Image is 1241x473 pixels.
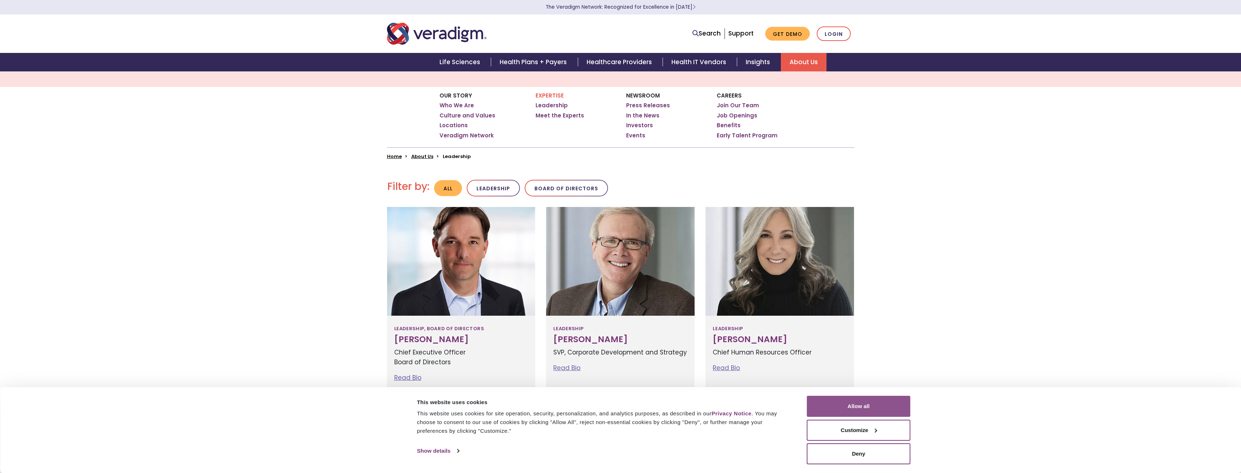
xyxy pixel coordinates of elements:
[713,335,847,345] h3: [PERSON_NAME]
[394,373,421,382] a: Read Bio
[394,335,528,345] h3: [PERSON_NAME]
[717,102,759,109] a: Join Our Team
[817,26,851,41] a: Login
[553,348,687,357] p: SVP, Corporate Development and Strategy
[536,102,568,109] a: Leadership
[713,348,847,357] p: Chief Human Resources Officer
[626,102,670,109] a: Press Releases
[417,409,791,435] div: This website uses cookies for site operation, security, personalization, and analytics purposes, ...
[431,53,491,71] a: Life Sciences
[717,132,778,139] a: Early Talent Program
[807,420,911,441] button: Customize
[440,102,474,109] a: Who We Are
[781,53,826,71] a: About Us
[525,180,608,197] button: Board of Directors
[440,112,495,119] a: Culture and Values
[713,323,743,335] span: Leadership
[717,112,757,119] a: Job Openings
[440,122,468,129] a: Locations
[712,410,751,416] a: Privacy Notice
[536,112,584,119] a: Meet the Experts
[491,53,578,71] a: Health Plans + Payers
[553,364,580,372] a: Read Bio
[553,323,583,335] span: Leadership
[765,27,810,41] a: Get Demo
[578,53,663,71] a: Healthcare Providers
[553,335,687,345] h3: [PERSON_NAME]
[467,180,520,197] button: Leadership
[387,181,429,193] h2: Filter by:
[417,445,459,456] a: Show details
[626,122,653,129] a: Investors
[626,132,645,139] a: Events
[807,396,911,417] button: Allow all
[713,364,740,372] a: Read Bio
[387,22,487,46] img: Veradigm logo
[417,398,791,407] div: This website uses cookies
[546,4,696,11] a: The Veradigm Network: Recognized for Excellence in [DATE]Learn More
[692,29,721,38] a: Search
[737,53,781,71] a: Insights
[394,323,484,335] span: Leadership, Board of Directors
[728,29,754,38] a: Support
[411,153,433,160] a: About Us
[434,180,462,196] button: All
[663,53,737,71] a: Health IT Vendors
[717,122,741,129] a: Benefits
[692,4,696,11] span: Learn More
[807,443,911,464] button: Deny
[626,112,659,119] a: In the News
[440,132,494,139] a: Veradigm Network
[394,348,528,367] p: Chief Executive Officer Board of Directors
[387,153,402,160] a: Home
